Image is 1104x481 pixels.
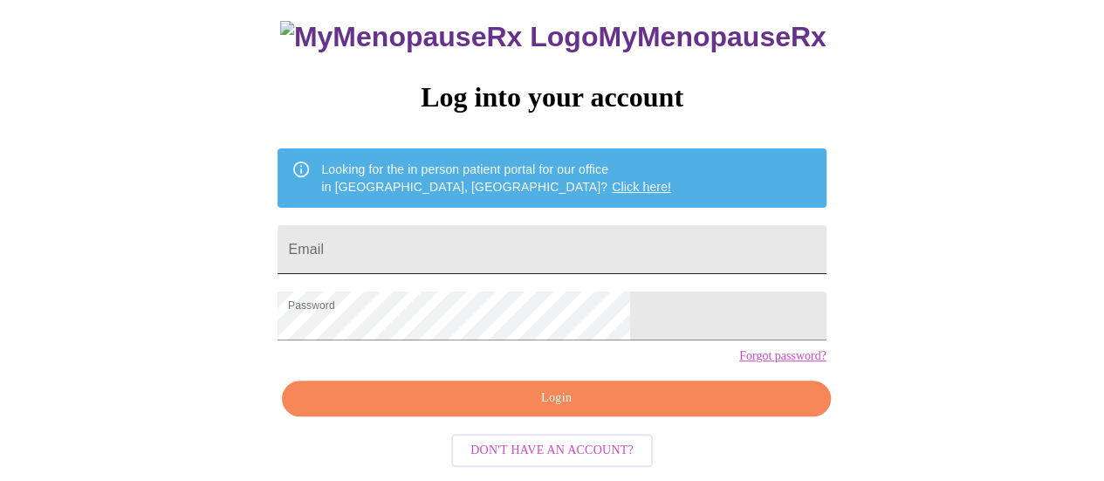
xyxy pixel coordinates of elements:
[739,349,826,363] a: Forgot password?
[282,381,830,416] button: Login
[280,21,826,53] h3: MyMenopauseRx
[321,154,671,203] div: Looking for the in person patient portal for our office in [GEOGRAPHIC_DATA], [GEOGRAPHIC_DATA]?
[612,180,671,194] a: Click here!
[447,442,657,457] a: Don't have an account?
[451,434,653,468] button: Don't have an account?
[278,81,826,113] h3: Log into your account
[280,21,598,53] img: MyMenopauseRx Logo
[470,440,634,462] span: Don't have an account?
[302,388,810,409] span: Login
